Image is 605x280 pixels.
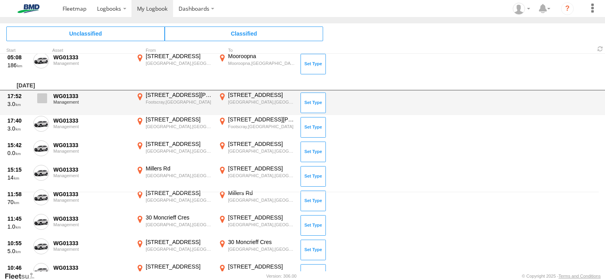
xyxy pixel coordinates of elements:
[217,165,296,188] label: Click to View Event Location
[53,54,130,61] div: WG01333
[301,240,326,260] button: Click to Set
[228,116,295,123] div: [STREET_ADDRESS][PERSON_NAME]
[165,26,323,41] span: Click to view Classified Trips
[559,274,601,278] a: Terms and Conditions
[146,214,213,221] div: 30 Moncrieff Cres
[53,173,130,178] div: Management
[146,197,213,203] div: [GEOGRAPHIC_DATA],[GEOGRAPHIC_DATA]
[53,247,130,252] div: Management
[8,62,29,69] div: 186
[53,124,130,129] div: Management
[228,91,295,98] div: [STREET_ADDRESS]
[8,125,29,132] div: 3.0
[217,53,296,76] label: Click to View Event Location
[301,215,326,236] button: Click to Set
[53,191,130,198] div: WG01333
[228,238,295,246] div: 30 Moncrieff Cres
[6,49,30,53] div: Click to Sort
[146,165,213,172] div: Millers Rd
[228,61,295,66] div: Mooroopna,[GEOGRAPHIC_DATA]
[8,215,29,222] div: 11:45
[146,222,213,227] div: [GEOGRAPHIC_DATA],[GEOGRAPHIC_DATA]
[217,140,296,163] label: Click to View Event Location
[146,173,213,178] div: [GEOGRAPHIC_DATA],[GEOGRAPHIC_DATA]
[135,49,214,53] div: From
[301,117,326,138] button: Click to Set
[53,149,130,153] div: Management
[53,117,130,124] div: WG01333
[146,189,213,197] div: [STREET_ADDRESS]
[146,53,213,60] div: [STREET_ADDRESS]
[146,91,213,98] div: [STREET_ADDRESS][PERSON_NAME]
[8,117,29,124] div: 17:40
[135,53,214,76] label: Click to View Event Location
[228,263,295,270] div: [STREET_ADDRESS]
[510,3,533,15] div: Alyssa Willder
[228,246,295,252] div: [GEOGRAPHIC_DATA],[GEOGRAPHIC_DATA]
[217,214,296,237] label: Click to View Event Location
[146,124,213,129] div: [GEOGRAPHIC_DATA],[GEOGRAPHIC_DATA]
[228,214,295,221] div: [STREET_ADDRESS]
[8,199,29,206] div: 70
[228,271,295,276] div: [GEOGRAPHIC_DATA],[GEOGRAPHIC_DATA]
[146,148,213,154] div: [GEOGRAPHIC_DATA],[GEOGRAPHIC_DATA]
[8,223,29,230] div: 1.0
[135,214,214,237] label: Click to View Event Location
[8,248,29,255] div: 5.0
[301,191,326,211] button: Click to Set
[228,124,295,129] div: Footscray,[GEOGRAPHIC_DATA]
[228,173,295,178] div: [GEOGRAPHIC_DATA],[GEOGRAPHIC_DATA]
[53,142,130,149] div: WG01333
[522,274,601,278] div: © Copyright 2025 -
[8,191,29,198] div: 11:58
[228,99,295,105] div: [GEOGRAPHIC_DATA],[GEOGRAPHIC_DATA]
[228,140,295,148] div: [STREET_ADDRESS]
[135,165,214,188] label: Click to View Event Location
[217,91,296,114] label: Click to View Event Location
[8,4,49,13] img: bmd-logo.svg
[228,165,295,172] div: [STREET_ADDRESS]
[8,240,29,247] div: 10:55
[301,93,326,113] button: Click to Set
[301,54,326,74] button: Click to Set
[228,197,295,203] div: [GEOGRAPHIC_DATA],[GEOGRAPHIC_DATA]
[52,49,131,53] div: Asset
[217,49,296,53] div: To
[8,166,29,173] div: 15:15
[595,45,605,53] span: Refresh
[53,271,130,276] div: Management
[8,264,29,271] div: 10:46
[301,166,326,187] button: Click to Set
[146,246,213,252] div: [GEOGRAPHIC_DATA],[GEOGRAPHIC_DATA]
[146,140,213,148] div: [STREET_ADDRESS]
[228,148,295,154] div: [GEOGRAPHIC_DATA],[GEOGRAPHIC_DATA]
[8,54,29,61] div: 05:08
[146,61,213,66] div: [GEOGRAPHIC_DATA],[GEOGRAPHIC_DATA]
[8,142,29,149] div: 15:42
[53,264,130,271] div: WG01333
[53,240,130,247] div: WG01333
[53,215,130,222] div: WG01333
[53,198,130,202] div: Management
[217,116,296,139] label: Click to View Event Location
[6,26,165,41] span: Click to view Unclassified Trips
[53,222,130,227] div: Management
[135,140,214,163] label: Click to View Event Location
[53,61,130,66] div: Management
[135,189,214,212] label: Click to View Event Location
[53,166,130,173] div: WG01333
[146,238,213,246] div: [STREET_ADDRESS]
[135,238,214,261] label: Click to View Event Location
[217,238,296,261] label: Click to View Event Location
[217,189,296,212] label: Click to View Event Location
[146,263,213,270] div: [STREET_ADDRESS]
[53,93,130,100] div: WG01333
[228,53,295,60] div: Mooroopna
[146,271,213,276] div: [GEOGRAPHIC_DATA],[GEOGRAPHIC_DATA]
[228,189,295,197] div: Millers Rd
[135,91,214,114] label: Click to View Event Location
[301,142,326,162] button: Click to Set
[146,99,213,105] div: Footscray,[GEOGRAPHIC_DATA]
[8,100,29,108] div: 3.0
[146,116,213,123] div: [STREET_ADDRESS]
